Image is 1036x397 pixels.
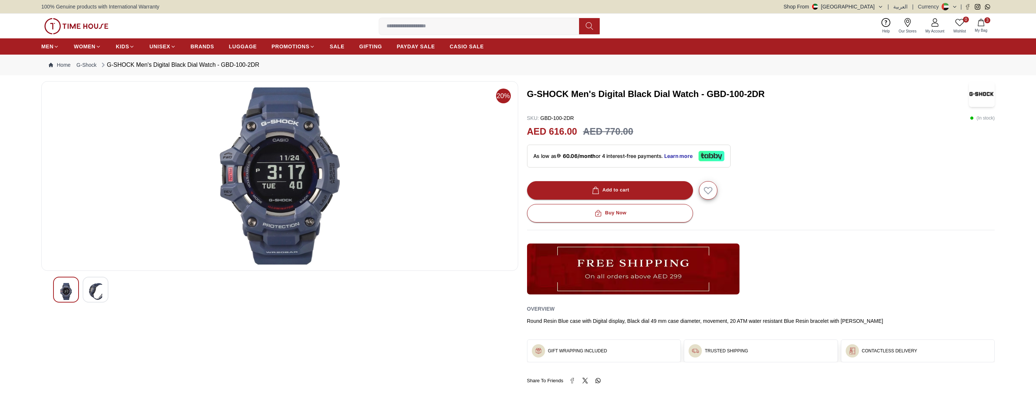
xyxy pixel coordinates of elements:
[590,186,629,194] div: Add to cart
[116,43,129,50] span: KIDS
[41,40,59,53] a: MEN
[527,204,693,222] button: Buy Now
[912,3,914,10] span: |
[89,283,102,300] img: G-SHOCK Men's Digital Black Dial Watch - GBD-100-2DR
[330,43,344,50] span: SALE
[705,348,748,354] h3: TRUSTED SHIPPING
[527,114,574,122] p: GBD-100-2DR
[893,3,908,10] button: العربية
[894,17,921,35] a: Our Stores
[888,3,889,10] span: |
[862,348,917,354] h3: CONTACTLESS DELIVERY
[535,347,542,355] img: ...
[784,3,883,10] button: Shop From[GEOGRAPHIC_DATA]
[100,61,259,69] div: G-SHOCK Men's Digital Black Dial Watch - GBD-100-2DR
[74,40,101,53] a: WOMEN
[692,347,699,355] img: ...
[527,115,539,121] span: SKU :
[397,43,435,50] span: PAYDAY SALE
[397,40,435,53] a: PAYDAY SALE
[74,43,96,50] span: WOMEN
[527,181,693,200] button: Add to cart
[583,125,633,139] h3: AED 770.00
[985,4,990,10] a: Whatsapp
[960,3,962,10] span: |
[950,28,969,34] span: Wishlist
[41,43,53,50] span: MEN
[527,244,739,294] img: ...
[527,88,956,100] h3: G-SHOCK Men's Digital Black Dial Watch - GBD-100-2DR
[191,43,214,50] span: BRANDS
[359,40,382,53] a: GIFTING
[896,28,919,34] span: Our Stores
[965,4,970,10] a: Facebook
[527,125,577,139] h2: AED 616.00
[527,317,995,325] div: Round Resin Blue case with Digital display, Black dial 49 mm case diameter, movement, 20 ATM wate...
[849,347,856,355] img: ...
[527,377,564,384] span: Share To Friends
[359,43,382,50] span: GIFTING
[975,4,980,10] a: Instagram
[963,17,969,23] span: 0
[41,55,995,75] nav: Breadcrumb
[116,40,135,53] a: KIDS
[496,89,511,103] span: 20%
[229,40,257,53] a: LUGGAGE
[191,40,214,53] a: BRANDS
[49,61,70,69] a: Home
[59,283,73,300] img: G-SHOCK Men's Digital Black Dial Watch - GBD-100-2DR
[450,43,484,50] span: CASIO SALE
[271,43,309,50] span: PROMOTIONS
[76,61,96,69] a: G-Shock
[922,28,947,34] span: My Account
[48,87,512,265] img: G-SHOCK Men's Digital Black Dial Watch - GBD-100-2DR
[450,40,484,53] a: CASIO SALE
[879,28,893,34] span: Help
[970,114,995,122] p: ( In stock )
[949,17,970,35] a: 0Wishlist
[44,18,108,34] img: ...
[149,40,176,53] a: UNISEX
[970,17,992,35] button: 3My Bag
[969,81,995,107] img: G-SHOCK Men's Digital Black Dial Watch - GBD-100-2DR
[229,43,257,50] span: LUGGAGE
[812,4,818,10] img: United Arab Emirates
[149,43,170,50] span: UNISEX
[972,28,990,33] span: My Bag
[548,348,607,354] h3: GIFT WRAPPING INCLUDED
[593,209,626,217] div: Buy Now
[271,40,315,53] a: PROMOTIONS
[918,3,942,10] div: Currency
[41,3,159,10] span: 100% Genuine products with International Warranty
[878,17,894,35] a: Help
[527,303,555,314] h2: Overview
[330,40,344,53] a: SALE
[984,17,990,23] span: 3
